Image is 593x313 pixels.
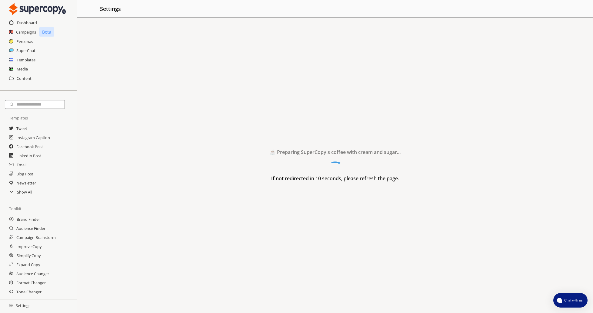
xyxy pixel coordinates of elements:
a: Campaigns [16,28,36,37]
a: Tweet [16,124,27,133]
a: Media [17,64,28,73]
a: Instagram Caption [16,133,50,142]
img: Close [9,304,13,307]
p: Beta [39,27,54,37]
a: Format Changer [16,278,46,287]
a: Newsletter [16,178,36,187]
a: Brand Finder [17,215,40,224]
a: Improve Copy [16,242,42,251]
a: Email [17,160,26,169]
h2: Settings [100,3,121,15]
h3: If not redirected in 10 seconds, please refresh the page. [271,174,399,183]
a: Facebook Post [16,142,43,151]
a: Audience Changer [16,269,49,278]
a: SuperChat [16,46,35,55]
button: atlas-launcher [553,293,588,308]
a: Personas [16,37,33,46]
a: Simplify Copy [17,251,41,260]
a: Campaign Brainstorm [16,233,56,242]
h2: ☕ Preparing SuperCopy's coffee with cream and sugar... [270,148,401,157]
a: Dashboard [17,18,37,27]
span: Chat with us [562,298,584,303]
a: Show All [17,187,32,197]
a: Blog Post [16,169,33,178]
a: Content [17,74,32,83]
a: Tone Changer [16,287,42,296]
a: Expand Copy [16,260,40,269]
a: Templates [17,55,35,64]
a: Audience Finder [16,224,45,233]
img: Close [9,3,66,15]
a: LinkedIn Post [16,151,41,160]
